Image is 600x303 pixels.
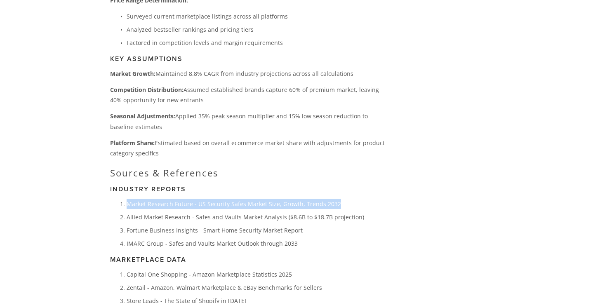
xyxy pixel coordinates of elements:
[110,85,385,105] p: Assumed established brands capture 60% of premium market, leaving 40% opportunity for new entrants
[127,269,385,280] p: Capital One Shopping - Amazon Marketplace Statistics 2025
[110,185,385,193] h3: Industry Reports
[110,70,155,78] strong: Market Growth:
[127,238,385,249] p: IMARC Group - Safes and Vaults Market Outlook through 2033
[110,55,385,63] h3: Key Assumptions
[110,167,385,178] h2: Sources & References
[110,139,155,147] strong: Platform Share:
[127,212,385,222] p: Allied Market Research - Safes and Vaults Market Analysis ($8.6B to $18.7B projection)
[127,24,385,35] p: Analyzed bestseller rankings and pricing tiers
[110,111,385,132] p: Applied 35% peak season multiplier and 15% low season reduction to baseline estimates
[127,11,385,21] p: Surveyed current marketplace listings across all platforms
[127,225,385,235] p: Fortune Business Insights - Smart Home Security Market Report
[127,38,385,48] p: Factored in competition levels and margin requirements
[110,112,175,120] strong: Seasonal Adjustments:
[110,256,385,263] h3: Marketplace Data
[127,199,385,209] p: Market Research Future - US Security Safes Market Size, Growth, Trends 2032
[110,68,385,79] p: Maintained 8.8% CAGR from industry projections across all calculations
[110,86,184,94] strong: Competition Distribution:
[110,138,385,158] p: Estimated based on overall ecommerce market share with adjustments for product category specifics
[127,282,385,293] p: Zentail - Amazon, Walmart Marketplace & eBay Benchmarks for Sellers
